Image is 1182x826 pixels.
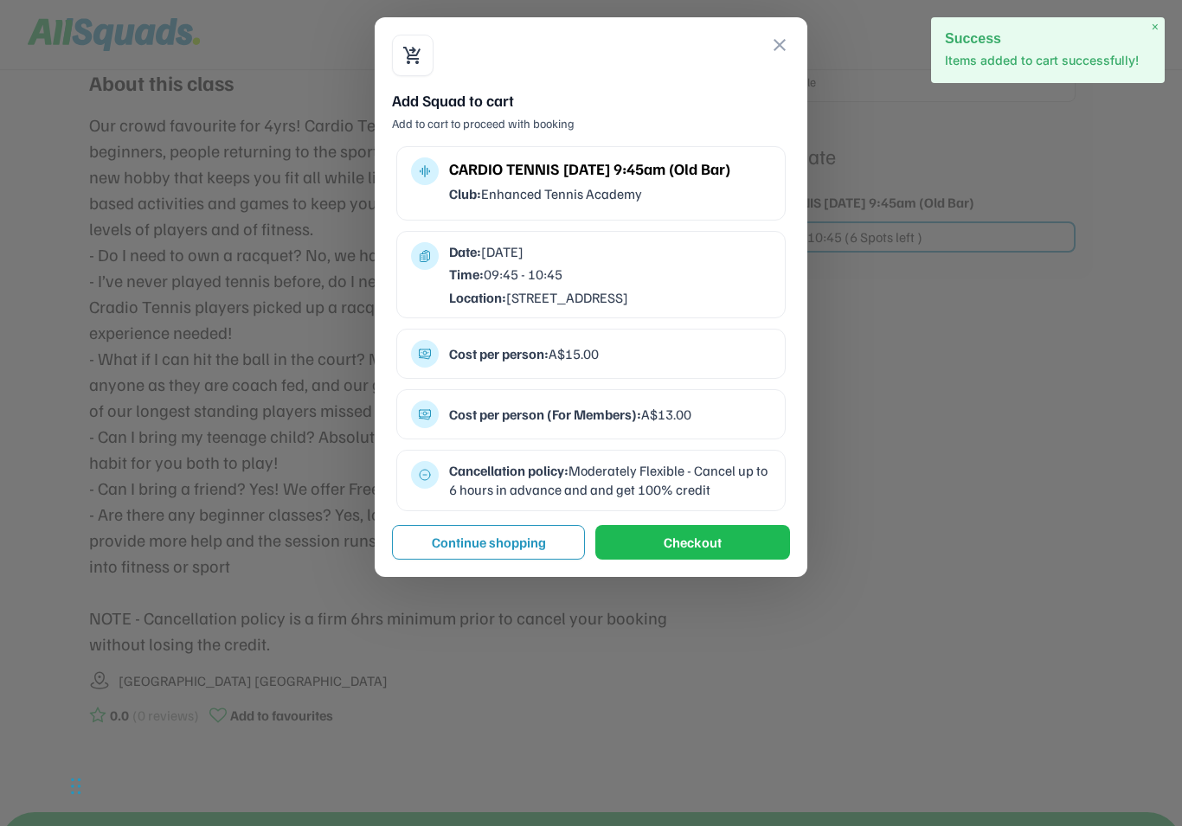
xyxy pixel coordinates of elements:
[449,289,506,306] strong: Location:
[392,90,790,112] div: Add Squad to cart
[769,35,790,55] button: close
[595,525,790,560] button: Checkout
[449,185,481,202] strong: Club:
[449,462,569,479] strong: Cancellation policy:
[392,525,585,560] button: Continue shopping
[449,243,481,260] strong: Date:
[449,406,641,423] strong: Cost per person (For Members):
[449,184,771,203] div: Enhanced Tennis Academy
[449,288,771,307] div: [STREET_ADDRESS]
[945,52,1151,69] p: Items added to cart successfully!
[945,31,1151,46] h2: Success
[449,344,771,363] div: A$15.00
[449,345,549,362] strong: Cost per person:
[449,266,484,283] strong: Time:
[449,461,771,500] div: Moderately Flexible - Cancel up to 6 hours in advance and and get 100% credit
[449,157,771,181] div: CARDIO TENNIS [DATE] 9:45am (Old Bar)
[392,115,790,132] div: Add to cart to proceed with booking
[449,265,771,284] div: 09:45 - 10:45
[402,45,423,66] button: shopping_cart_checkout
[449,242,771,261] div: [DATE]
[418,164,432,178] button: multitrack_audio
[1152,20,1159,35] span: ×
[449,405,771,424] div: A$13.00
